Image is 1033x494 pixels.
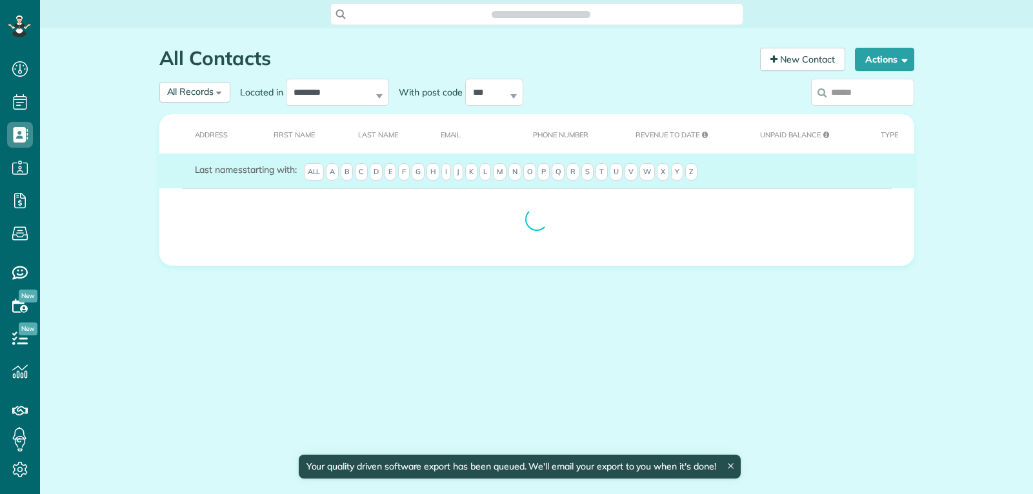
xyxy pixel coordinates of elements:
span: H [426,163,439,181]
span: Last names [195,164,243,175]
span: All [304,163,325,181]
label: Located in [230,86,286,99]
span: D [370,163,383,181]
span: X [657,163,669,181]
span: New [19,322,37,335]
th: Phone number [513,114,616,153]
span: G [412,163,425,181]
span: K [465,163,477,181]
span: W [639,163,655,181]
th: Unpaid Balance [740,114,861,153]
span: R [567,163,579,181]
span: U [610,163,623,181]
button: Actions [855,48,914,71]
span: J [453,163,463,181]
span: B [341,163,353,181]
span: O [523,163,536,181]
span: S [581,163,594,181]
span: C [355,163,368,181]
span: Q [552,163,565,181]
span: All Records [167,86,214,97]
h1: All Contacts [159,48,750,69]
span: New [19,290,37,302]
span: N [508,163,521,181]
span: L [479,163,491,181]
th: Email [421,114,514,153]
span: F [398,163,410,181]
a: New Contact [760,48,845,71]
th: Type [861,114,914,153]
div: Your quality driven software export has been queued. We'll email your export to you when it's done! [298,455,740,479]
span: M [493,163,506,181]
th: Revenue to Date [616,114,740,153]
label: With post code [389,86,465,99]
span: I [441,163,451,181]
span: Z [685,163,697,181]
label: starting with: [195,163,297,176]
span: P [537,163,550,181]
span: V [625,163,637,181]
th: First Name [254,114,338,153]
span: A [326,163,339,181]
span: Y [671,163,683,181]
span: E [385,163,396,181]
th: Last Name [338,114,421,153]
th: Address [159,114,254,153]
span: Search ZenMaid… [505,8,577,21]
span: T [596,163,608,181]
